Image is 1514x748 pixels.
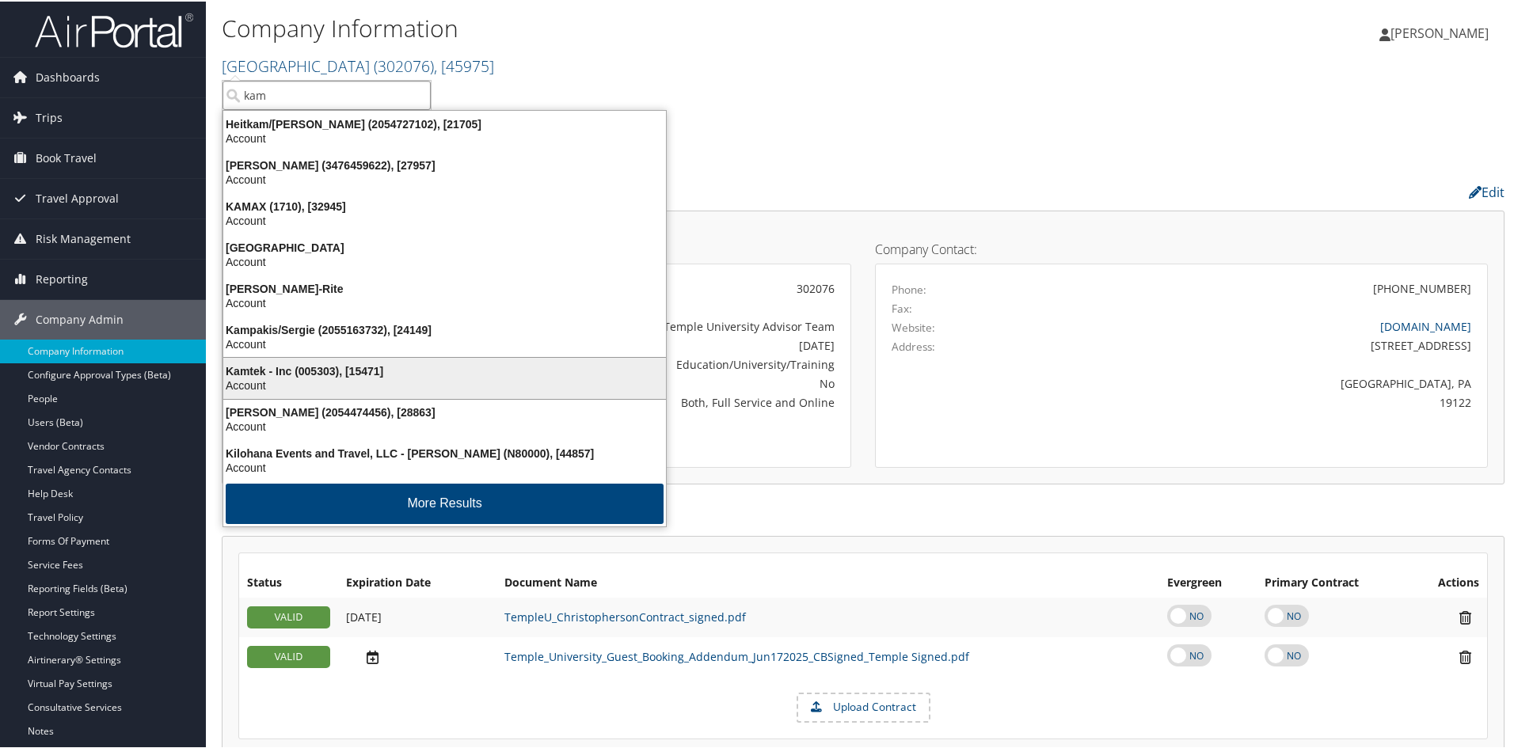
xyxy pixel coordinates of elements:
[214,321,675,336] div: Kampakis/Sergie (2055163732), [24149]
[214,116,675,130] div: Heitkam/[PERSON_NAME] (2054727102), [21705]
[1390,23,1489,40] span: [PERSON_NAME]
[496,568,1159,596] th: Document Name
[214,404,675,418] div: [PERSON_NAME] (2054474456), [28863]
[1043,336,1472,352] div: [STREET_ADDRESS]
[892,299,912,315] label: Fax:
[875,241,1488,254] h4: Company Contact:
[226,482,664,522] button: More Results
[1373,279,1471,295] div: [PHONE_NUMBER]
[247,605,330,627] div: VALID
[346,608,382,623] span: [DATE]
[1159,568,1257,596] th: Evergreen
[36,177,119,217] span: Travel Approval
[223,79,431,108] input: Search Accounts
[798,693,929,720] label: Upload Contract
[1451,647,1479,664] i: Remove Contract
[346,647,489,664] div: Add/Edit Date
[1469,182,1504,199] a: Edit
[1409,568,1487,596] th: Actions
[1451,608,1479,625] i: Remove Contract
[222,54,494,75] a: [GEOGRAPHIC_DATA]
[214,198,675,212] div: KAMAX (1710), [32945]
[36,56,100,96] span: Dashboards
[214,363,675,377] div: Kamtek - Inc (005303), [15471]
[214,336,675,350] div: Account
[36,97,63,136] span: Trips
[214,377,675,391] div: Account
[892,318,935,334] label: Website:
[247,644,330,666] div: VALID
[36,137,97,177] span: Book Travel
[214,445,675,459] div: Kilohana Events and Travel, LLC - [PERSON_NAME] (N80000), [44857]
[36,218,131,257] span: Risk Management
[222,501,1504,528] h2: Contracts:
[1380,317,1471,332] a: [DOMAIN_NAME]
[214,157,675,171] div: [PERSON_NAME] (3476459622), [27957]
[346,609,489,623] div: Add/Edit Date
[374,54,434,75] span: ( 302076 )
[214,280,675,294] div: [PERSON_NAME]-Rite
[1257,568,1409,596] th: Primary Contract
[214,294,675,309] div: Account
[36,258,88,298] span: Reporting
[214,130,675,144] div: Account
[892,337,935,353] label: Address:
[214,418,675,432] div: Account
[1043,393,1472,409] div: 19122
[239,568,338,596] th: Status
[504,608,746,623] a: TempleU_ChristophersonContract_signed.pdf
[222,10,1077,44] h1: Company Information
[1379,8,1504,55] a: [PERSON_NAME]
[35,10,193,47] img: airportal-logo.png
[36,298,124,338] span: Company Admin
[214,212,675,226] div: Account
[434,54,494,75] span: , [ 45975 ]
[214,253,675,268] div: Account
[214,239,675,253] div: [GEOGRAPHIC_DATA]
[504,647,969,663] a: Temple_University_Guest_Booking_Addendum_Jun172025_CBSigned_Temple Signed.pdf
[338,568,496,596] th: Expiration Date
[1043,374,1472,390] div: [GEOGRAPHIC_DATA], PA
[214,171,675,185] div: Account
[892,280,926,296] label: Phone:
[214,459,675,473] div: Account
